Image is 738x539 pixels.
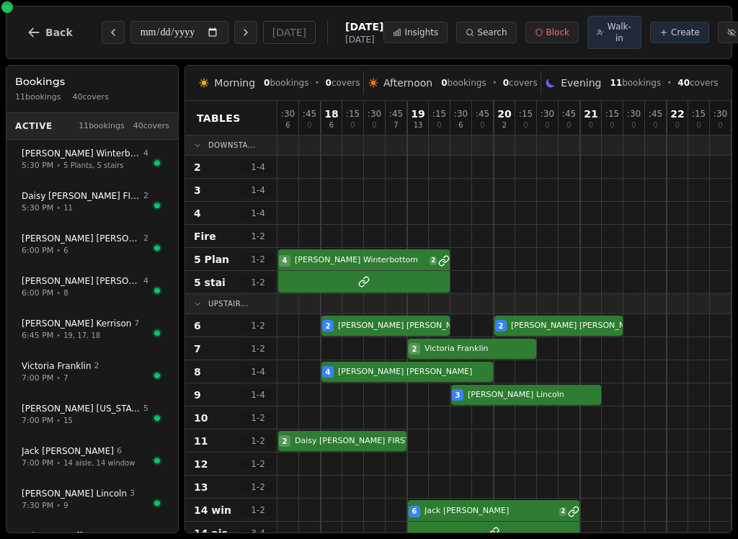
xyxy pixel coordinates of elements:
span: 5:30 PM [22,202,53,215]
span: 0 [350,122,355,129]
span: Evening [561,76,601,90]
span: 2 [143,190,148,202]
span: 0 [326,78,332,88]
span: 0 [631,122,636,129]
button: [PERSON_NAME] Winterbottom45:30 PM•5 Plants, 5 stairs [12,140,172,179]
span: 7 [394,122,398,129]
span: • [56,202,61,213]
span: 7 [134,318,139,330]
span: Jack [PERSON_NAME] [424,505,556,517]
span: • [56,245,61,256]
span: 5 [143,403,148,415]
span: 0 [566,122,571,129]
span: 4 [143,275,148,288]
button: Previous day [102,21,125,44]
span: Jack [PERSON_NAME] [22,445,114,457]
span: 0 [589,122,593,129]
span: 2 [143,233,148,245]
span: [PERSON_NAME] [PERSON_NAME] [338,320,472,332]
span: : 15 [432,110,446,118]
span: : 30 [281,110,295,118]
span: : 30 [454,110,468,118]
span: 5:30 PM [22,160,53,172]
span: Morning [214,76,255,90]
span: Victoria Franklin [22,360,92,372]
span: 2 [194,160,201,174]
span: : 30 [627,110,641,118]
span: 5 Plan [194,252,229,267]
span: 7:00 PM [22,373,53,385]
span: 7:30 PM [22,500,53,512]
span: [PERSON_NAME] Lincoln [468,389,601,401]
span: • [667,77,672,89]
span: 6:00 PM [22,245,53,257]
span: 5 Plants, 5 stairs [63,160,123,171]
span: 7:00 PM [22,458,53,470]
span: 9 [63,500,68,511]
span: 2 [430,257,437,265]
span: 0 [523,122,528,129]
span: Downsta... [208,140,256,151]
span: 19 [411,109,424,119]
span: 0 [545,122,549,129]
span: 7 [194,342,201,356]
span: 8 [63,288,68,298]
span: 2 [502,122,507,129]
span: bookings [610,77,661,89]
span: 0 [653,122,657,129]
span: 2 [94,360,99,373]
span: : 45 [562,110,576,118]
span: Insights [404,27,438,38]
span: [PERSON_NAME] Kerrison [22,318,131,329]
span: 1 - 2 [241,320,275,331]
span: • [492,77,497,89]
span: Active [15,120,53,132]
span: Afternoon [383,76,432,90]
span: 40 [677,78,690,88]
span: Tables [197,111,241,125]
span: 4 [326,367,331,378]
span: Fire [194,229,216,244]
span: 0 [437,122,441,129]
span: 4 [283,255,288,266]
span: Upstair... [208,298,249,309]
span: 6 [329,122,334,129]
button: Victoria Franklin27:00 PM•7 [12,352,172,392]
span: 1 - 2 [241,412,275,424]
span: 0 [696,122,701,129]
span: 6 [412,506,417,517]
span: 19, 17, 18 [63,330,100,341]
span: 8 [194,365,201,379]
span: • [56,160,61,171]
span: [PERSON_NAME] Winterbottom [295,254,427,267]
button: Block [525,22,579,43]
span: • [56,415,61,426]
span: 40 covers [133,120,169,133]
span: bookings [441,77,486,89]
span: 20 [497,109,511,119]
span: 1 - 2 [241,504,275,516]
span: 1 - 4 [241,366,275,378]
span: : 30 [368,110,381,118]
span: 2 [559,507,566,516]
span: 3 [130,488,135,500]
span: 5 stai [194,275,226,290]
span: 1 - 2 [241,343,275,355]
span: : 45 [476,110,489,118]
button: Create [650,22,709,43]
span: 10 [194,411,208,425]
span: : 45 [303,110,316,118]
span: Back [45,27,73,37]
span: covers [503,77,538,89]
h3: Bookings [15,74,169,89]
span: 6:00 PM [22,288,53,300]
span: [PERSON_NAME] [PERSON_NAME] [22,233,141,244]
span: 0 [718,122,722,129]
span: 1 - 2 [241,231,275,242]
span: 1 - 2 [241,435,275,447]
span: • [56,373,61,383]
span: [PERSON_NAME] [US_STATE][PERSON_NAME] [22,403,141,414]
span: 1 - 2 [241,277,275,288]
span: 3 [194,183,201,197]
span: 0 [441,78,447,88]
